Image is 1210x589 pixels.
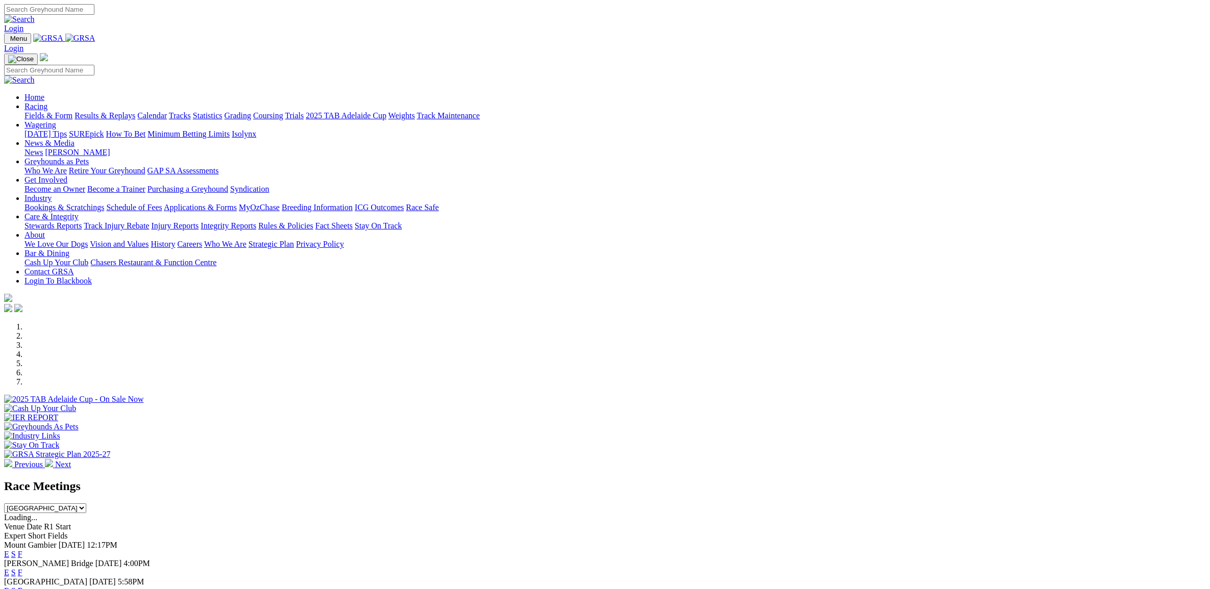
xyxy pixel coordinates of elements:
a: S [11,568,16,577]
a: Breeding Information [282,203,353,212]
span: [DATE] [95,559,122,568]
a: GAP SA Assessments [147,166,219,175]
a: Stewards Reports [24,221,82,230]
span: [PERSON_NAME] Bridge [4,559,93,568]
span: Date [27,522,42,531]
span: Expert [4,531,26,540]
a: About [24,231,45,239]
span: [GEOGRAPHIC_DATA] [4,577,87,586]
a: Fact Sheets [315,221,353,230]
span: 12:17PM [87,541,117,549]
a: 2025 TAB Adelaide Cup [306,111,386,120]
div: Get Involved [24,185,1206,194]
a: Contact GRSA [24,267,73,276]
div: Wagering [24,130,1206,139]
a: Rules & Policies [258,221,313,230]
img: IER REPORT [4,413,58,422]
img: facebook.svg [4,304,12,312]
a: Minimum Betting Limits [147,130,230,138]
span: 5:58PM [118,577,144,586]
a: Become an Owner [24,185,85,193]
a: Industry [24,194,52,202]
a: Results & Replays [75,111,135,120]
a: Careers [177,240,202,248]
input: Search [4,65,94,75]
a: SUREpick [69,130,104,138]
a: Become a Trainer [87,185,145,193]
a: Weights [388,111,415,120]
a: Wagering [24,120,56,129]
a: We Love Our Dogs [24,240,88,248]
a: Previous [4,460,45,469]
a: Strategic Plan [249,240,294,248]
input: Search [4,4,94,15]
a: Schedule of Fees [106,203,162,212]
button: Toggle navigation [4,33,31,44]
a: Privacy Policy [296,240,344,248]
img: chevron-left-pager-white.svg [4,459,12,467]
a: Vision and Values [90,240,149,248]
a: F [18,568,22,577]
a: Coursing [253,111,283,120]
span: [DATE] [59,541,85,549]
a: Calendar [137,111,167,120]
img: GRSA Strategic Plan 2025-27 [4,450,110,459]
a: S [11,550,16,558]
span: Next [55,460,71,469]
a: Login To Blackbook [24,276,92,285]
img: logo-grsa-white.png [4,294,12,302]
a: Trials [285,111,304,120]
img: Search [4,15,35,24]
a: Who We Are [204,240,246,248]
h2: Race Meetings [4,479,1206,493]
a: Isolynx [232,130,256,138]
a: Who We Are [24,166,67,175]
button: Toggle navigation [4,54,38,65]
a: Applications & Forms [164,203,237,212]
img: chevron-right-pager-white.svg [45,459,53,467]
a: Tracks [169,111,191,120]
span: Previous [14,460,43,469]
span: Menu [10,35,27,42]
a: Greyhounds as Pets [24,157,89,166]
div: Bar & Dining [24,258,1206,267]
span: Loading... [4,513,37,522]
span: Short [28,531,46,540]
a: F [18,550,22,558]
a: News [24,148,43,157]
span: 4:00PM [124,559,150,568]
a: News & Media [24,139,75,147]
a: Fields & Form [24,111,72,120]
span: Venue [4,522,24,531]
div: Care & Integrity [24,221,1206,231]
span: [DATE] [89,577,116,586]
a: Next [45,460,71,469]
img: Greyhounds As Pets [4,422,79,431]
a: History [151,240,175,248]
a: Injury Reports [151,221,199,230]
a: Login [4,24,23,33]
div: About [24,240,1206,249]
a: Bar & Dining [24,249,69,258]
a: E [4,550,9,558]
a: Purchasing a Greyhound [147,185,228,193]
a: Track Maintenance [417,111,480,120]
img: Search [4,75,35,85]
span: R1 Start [44,522,71,531]
a: How To Bet [106,130,146,138]
div: Greyhounds as Pets [24,166,1206,175]
a: Get Involved [24,175,67,184]
img: GRSA [65,34,95,43]
span: Mount Gambier [4,541,57,549]
a: Race Safe [406,203,438,212]
a: E [4,568,9,577]
a: Grading [225,111,251,120]
div: News & Media [24,148,1206,157]
div: Racing [24,111,1206,120]
a: Care & Integrity [24,212,79,221]
img: Industry Links [4,431,60,441]
img: GRSA [33,34,63,43]
img: twitter.svg [14,304,22,312]
a: Retire Your Greyhound [69,166,145,175]
a: Integrity Reports [201,221,256,230]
